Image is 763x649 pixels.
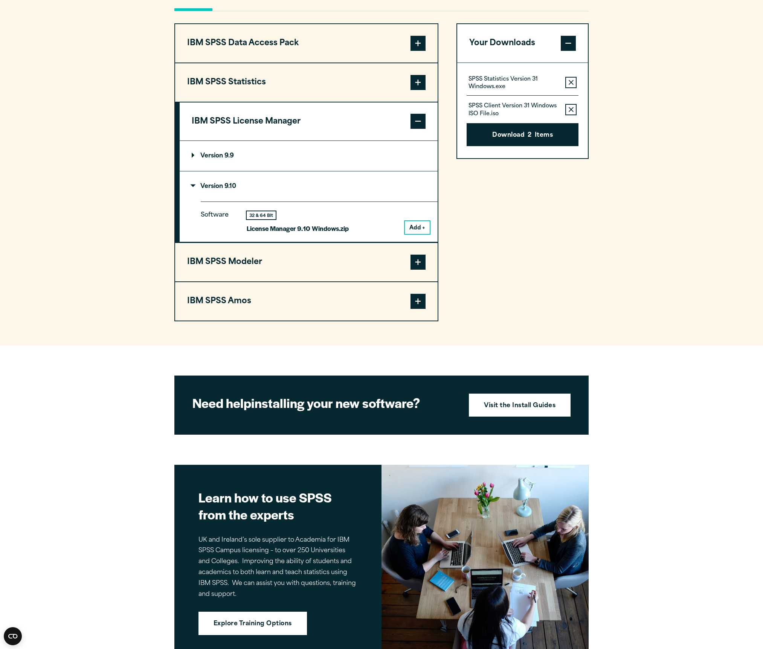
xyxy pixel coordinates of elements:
summary: Version 9.9 [180,141,438,171]
p: Version 9.10 [192,183,236,189]
h2: installing your new software? [192,394,456,411]
button: IBM SPSS Amos [175,282,438,321]
button: Download2Items [467,123,578,147]
button: IBM SPSS Modeler [175,243,438,281]
button: IBM SPSS Data Access Pack [175,24,438,63]
p: Software [201,210,235,228]
p: Version 9.9 [192,153,234,159]
p: SPSS Client Version 31 Windows ISO File.iso [468,102,559,118]
button: Open CMP widget [4,627,22,645]
strong: Need help [192,394,251,412]
span: 2 [528,131,531,140]
strong: Visit the Install Guides [484,401,555,411]
p: License Manager 9.10 Windows.zip [247,223,349,234]
button: Your Downloads [457,24,588,63]
a: Explore Training Options [198,612,307,635]
div: 32 & 64 Bit [247,211,276,219]
a: Visit the Install Guides [469,394,571,417]
div: IBM SPSS License Manager [180,140,438,242]
summary: Version 9.10 [180,171,438,202]
p: UK and Ireland’s sole supplier to Academia for IBM SPSS Campus licensing – to over 250 Universiti... [198,535,357,600]
button: IBM SPSS Statistics [175,63,438,102]
p: SPSS Statistics Version 31 Windows.exe [468,76,559,91]
h2: Learn how to use SPSS from the experts [198,489,357,523]
div: Your Downloads [457,63,588,159]
button: Add + [405,221,430,234]
button: IBM SPSS License Manager [180,102,438,141]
